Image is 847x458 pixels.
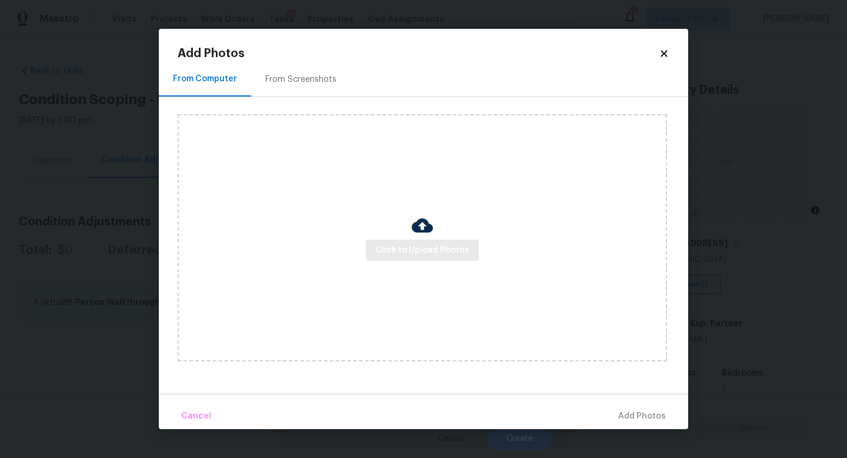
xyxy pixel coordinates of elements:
button: Click to Upload Photos [366,240,479,261]
div: From Screenshots [265,74,336,85]
h2: Add Photos [178,48,659,59]
img: Cloud Upload Icon [412,215,433,236]
div: From Computer [173,73,237,85]
span: Cancel [181,409,211,424]
button: Cancel [176,404,216,429]
span: Click to Upload Photos [375,243,469,258]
